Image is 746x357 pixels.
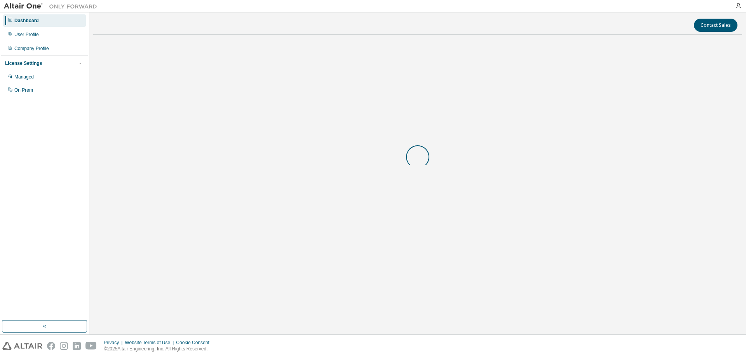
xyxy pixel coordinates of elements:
div: Managed [14,74,34,80]
img: instagram.svg [60,342,68,350]
div: Website Terms of Use [125,340,176,346]
div: On Prem [14,87,33,93]
div: Dashboard [14,17,39,24]
p: © 2025 Altair Engineering, Inc. All Rights Reserved. [104,346,214,352]
img: linkedin.svg [73,342,81,350]
div: Privacy [104,340,125,346]
img: altair_logo.svg [2,342,42,350]
button: Contact Sales [694,19,737,32]
img: youtube.svg [85,342,97,350]
img: Altair One [4,2,101,10]
div: User Profile [14,31,39,38]
div: Company Profile [14,45,49,52]
div: License Settings [5,60,42,66]
img: facebook.svg [47,342,55,350]
div: Cookie Consent [176,340,214,346]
